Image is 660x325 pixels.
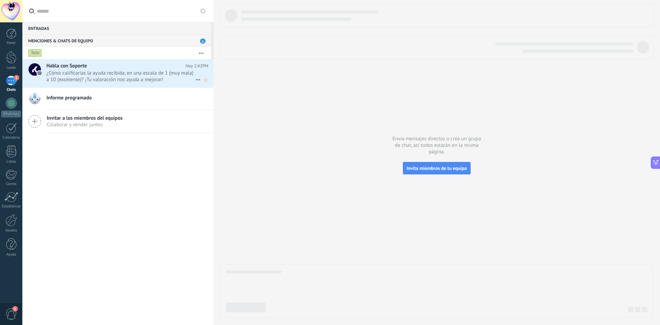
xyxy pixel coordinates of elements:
[12,306,18,312] span: 1
[1,252,21,257] div: Ayuda
[47,121,123,128] span: Colaborar y vender juntos
[186,63,208,69] span: Hoy 2:42PM
[22,34,211,47] div: Menciones & Chats de equipo
[200,39,206,44] span: 1
[407,165,467,171] span: Invita miembros de tu equipo
[22,22,211,34] div: Entradas
[1,88,21,92] div: Chats
[1,182,21,186] div: Correo
[28,49,42,57] div: Todo
[1,160,21,164] div: Listas
[47,115,123,121] span: Invitar a los miembros del equipos
[403,162,471,174] button: Invita miembros de tu equipo
[1,66,21,70] div: Leads
[46,63,87,69] span: Habla con Soporte
[46,95,92,101] span: Informe programado
[1,228,21,233] div: Ajustes
[46,70,195,83] span: ¿Cómo calificarías la ayuda recibida, en una escala de 1 (muy mala) a 10 (excelente)? ¡Tu valorac...
[14,75,19,80] span: 1
[22,88,213,110] a: Informe programado
[1,41,21,45] div: Panel
[1,136,21,140] div: Calendario
[1,204,21,209] div: Estadísticas
[1,111,21,117] div: WhatsApp
[22,59,213,87] a: Habla con Soporte Hoy 2:42PM ¿Cómo calificarías la ayuda recibida, en una escala de 1 (muy mala) ...
[194,47,209,59] button: Más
